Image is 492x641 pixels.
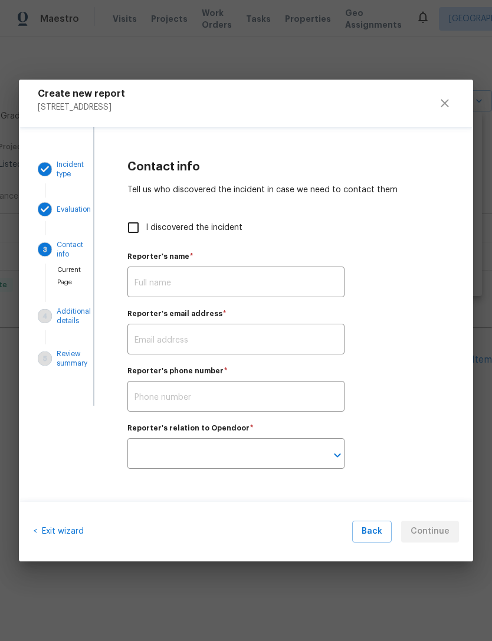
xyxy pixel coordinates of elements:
[43,356,47,362] text: 5
[431,89,459,117] button: close
[33,344,65,373] button: Review summary
[127,310,440,317] label: Reporter's email address
[127,425,440,432] label: Reporter's relation to Opendoor
[127,184,440,196] p: Tell us who discovered the incident in case we need to contact them
[33,521,84,543] div: <
[127,160,440,175] h4: Contact info
[352,521,392,543] button: Back
[57,160,84,179] p: Incident type
[57,307,91,326] p: Additional details
[43,246,47,253] text: 3
[33,198,65,221] button: Evaluation
[57,267,81,285] span: Current Page
[57,349,87,368] p: Review summary
[127,269,345,297] input: Full name
[127,367,440,374] label: Reporter's phone number
[37,527,84,535] span: Exit wizard
[38,98,125,111] p: [STREET_ADDRESS]
[38,89,125,98] h5: Create new report
[127,253,440,260] label: Reporter's name
[362,524,382,539] span: Back
[127,327,345,354] input: Email address
[33,302,65,330] button: Additional details
[33,155,65,183] button: Incident type
[127,384,345,412] input: Phone number
[57,205,91,214] p: Evaluation
[329,447,346,464] button: Open
[43,313,47,320] text: 4
[57,240,83,259] p: Contact info
[33,235,65,264] button: Contact info
[146,222,242,234] span: I discovered the incident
